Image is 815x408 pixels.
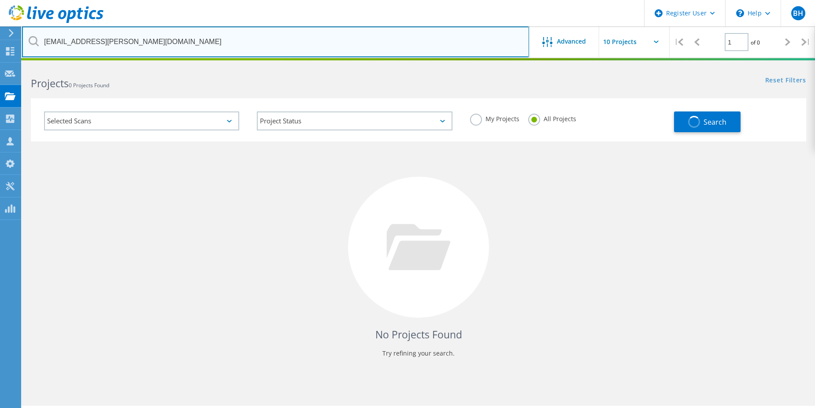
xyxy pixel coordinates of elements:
[22,26,529,57] input: Search projects by name, owner, ID, company, etc
[257,111,452,130] div: Project Status
[797,26,815,58] div: |
[751,39,760,46] span: of 0
[40,346,797,360] p: Try refining your search.
[9,19,104,25] a: Live Optics Dashboard
[44,111,239,130] div: Selected Scans
[674,111,741,132] button: Search
[40,327,797,342] h4: No Projects Found
[704,117,726,127] span: Search
[736,9,744,17] svg: \n
[69,82,109,89] span: 0 Projects Found
[765,77,806,85] a: Reset Filters
[793,10,803,17] span: BH
[670,26,688,58] div: |
[557,38,586,45] span: Advanced
[528,114,576,122] label: All Projects
[470,114,519,122] label: My Projects
[31,76,69,90] b: Projects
